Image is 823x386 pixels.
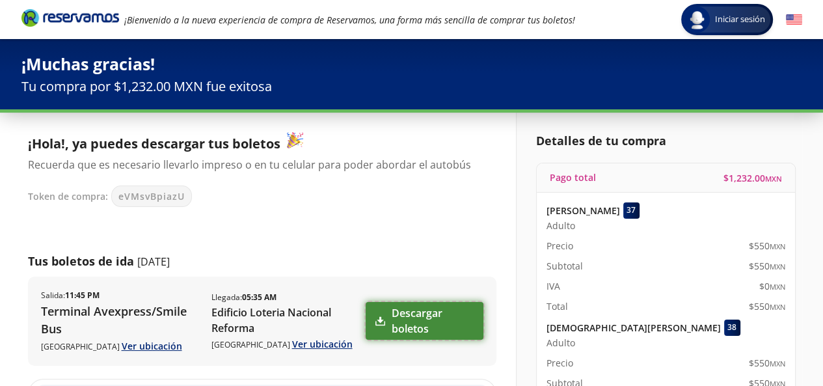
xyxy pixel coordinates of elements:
[292,338,353,350] a: Ver ubicación
[550,171,596,184] p: Pago total
[546,356,573,370] p: Precio
[137,254,170,269] p: [DATE]
[21,8,119,31] a: Brand Logo
[21,77,802,96] p: Tu compra por $1,232.00 MXN fue exitosa
[770,302,785,312] small: MXN
[65,290,100,301] b: 11:45 PM
[748,310,810,373] iframe: Messagebird Livechat Widget
[770,282,785,292] small: MXN
[786,12,802,28] button: English
[28,253,134,270] p: Tus boletos de ida
[211,305,365,336] p: Edificio Loteria Nacional Reforma
[366,302,483,340] a: Descargar boletos
[124,14,575,26] em: ¡Bienvenido a la nueva experiencia de compra de Reservamos, una forma más sencilla de comprar tus...
[118,189,185,203] span: eVMsvBpiazU
[759,279,785,293] span: $ 0
[546,299,568,313] p: Total
[749,239,785,253] span: $ 550
[211,292,277,303] p: Llegada :
[546,321,721,335] p: [DEMOGRAPHIC_DATA][PERSON_NAME]
[21,8,119,27] i: Brand Logo
[723,171,782,185] span: $ 1,232.00
[28,157,483,172] p: Recuerda que es necesario llevarlo impreso o en tu celular para poder abordar el autobús
[546,279,560,293] p: IVA
[28,132,483,154] p: ¡Hola!, ya puedes descargar tus boletos
[546,259,583,273] p: Subtotal
[765,174,782,184] small: MXN
[546,204,620,217] p: [PERSON_NAME]
[28,189,108,203] p: Token de compra:
[536,132,796,150] p: Detalles de tu compra
[749,299,785,313] span: $ 550
[770,262,785,271] small: MXN
[749,259,785,273] span: $ 550
[122,340,182,352] a: Ver ubicación
[546,336,575,350] span: Adulto
[41,290,100,301] p: Salida :
[546,239,573,253] p: Precio
[546,219,575,232] span: Adulto
[211,337,365,351] p: [GEOGRAPHIC_DATA]
[770,241,785,251] small: MXN
[242,292,277,303] b: 05:35 AM
[21,52,802,77] p: ¡Muchas gracias!
[724,320,740,336] div: 38
[710,13,770,26] span: Iniciar sesión
[623,202,640,219] div: 37
[41,303,198,338] p: Terminal Avexpress/Smile Bus
[41,339,198,353] p: [GEOGRAPHIC_DATA]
